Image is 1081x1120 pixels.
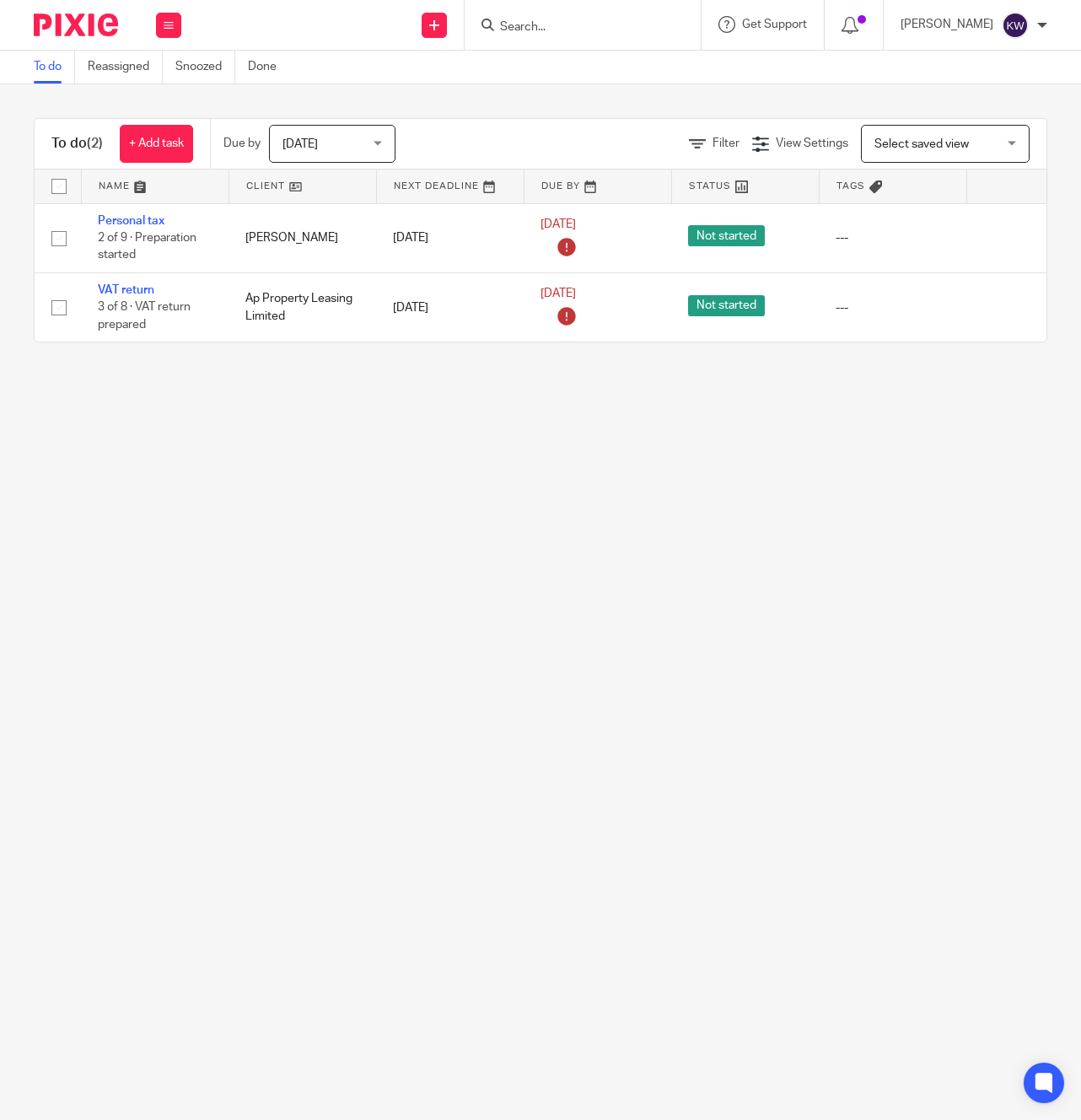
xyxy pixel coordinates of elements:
p: Due by [223,135,261,152]
span: [DATE] [282,138,318,150]
span: [DATE] [540,218,576,230]
input: Search [498,20,650,35]
span: Filter [713,137,739,149]
a: + Add task [120,125,193,163]
span: Get Support [742,19,807,30]
span: Tags [836,181,865,191]
span: View Settings [776,137,848,149]
span: 3 of 8 · VAT return prepared [98,302,191,331]
td: [DATE] [376,203,524,272]
p: [PERSON_NAME] [901,16,993,33]
td: [PERSON_NAME] [229,203,376,272]
span: Select saved view [874,138,969,150]
a: Done [248,51,289,83]
span: Not started [688,295,765,316]
a: Snoozed [175,51,235,83]
a: To do [34,51,75,83]
td: Ap Property Leasing Limited [229,272,376,342]
div: --- [836,299,949,316]
div: --- [836,229,949,246]
span: 2 of 9 · Preparation started [98,232,196,261]
img: svg%3E [1002,12,1029,39]
h1: To do [51,135,103,153]
img: Pixie [34,13,118,36]
span: Not started [688,225,765,246]
span: [DATE] [540,288,576,300]
td: [DATE] [376,272,524,342]
span: (2) [87,137,103,150]
a: VAT return [98,284,154,296]
a: Reassigned [88,51,163,83]
a: Personal tax [98,215,164,227]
